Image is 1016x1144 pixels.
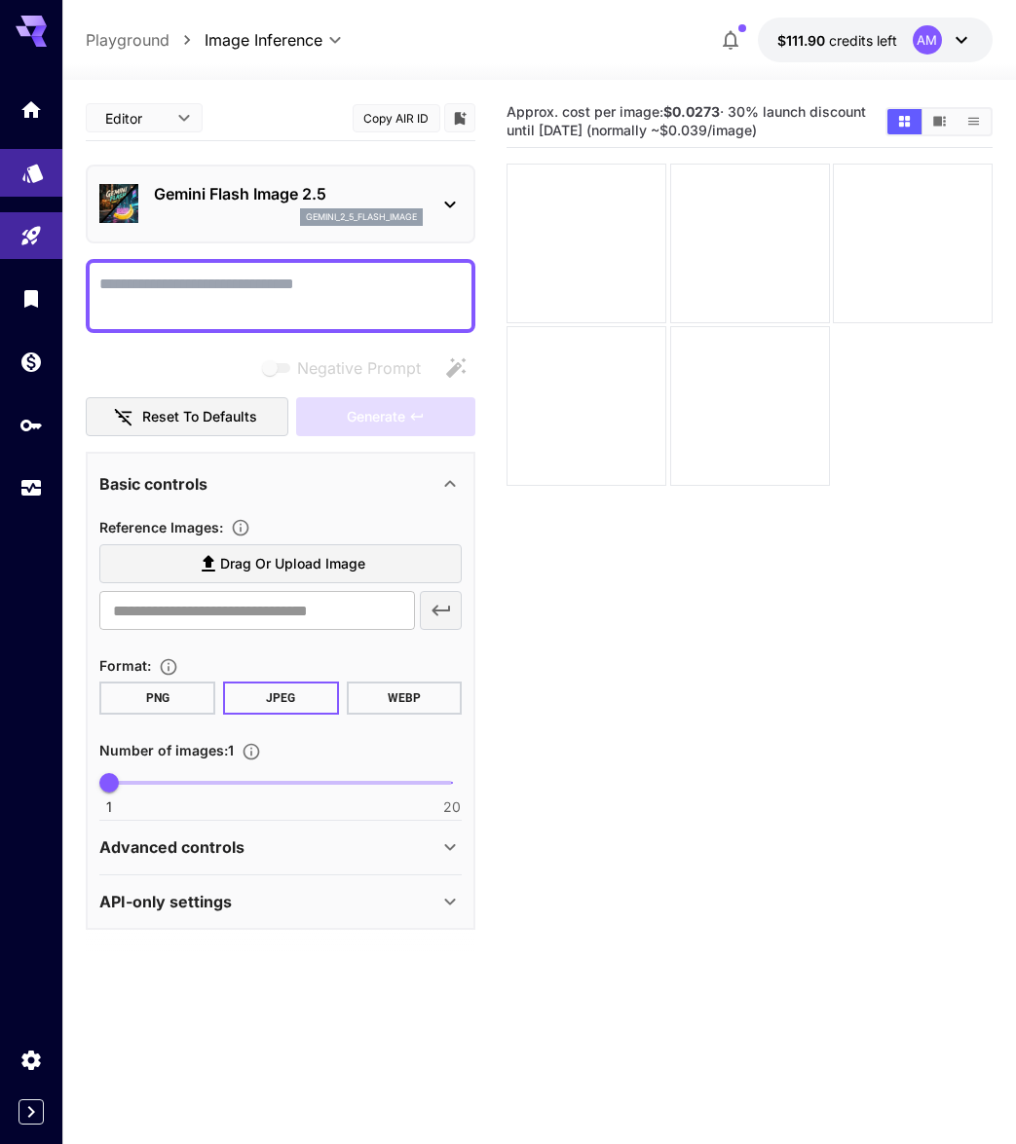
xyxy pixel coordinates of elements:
[777,30,897,51] div: $111.8953
[19,1048,43,1072] div: Settings
[258,355,436,380] span: Negative prompts are not compatible with the selected model.
[99,824,462,870] div: Advanced controls
[507,103,866,138] span: Approx. cost per image: · 30% launch discount until [DATE] (normally ~$0.039/image)
[99,835,245,859] p: Advanced controls
[758,18,993,62] button: $111.8953AM
[99,878,462,925] div: API-only settings
[99,461,462,507] div: Basic controls
[99,519,223,535] span: Reference Images :
[220,552,365,576] span: Drag or upload image
[957,109,991,134] button: Show images in list view
[19,350,43,374] div: Wallet
[21,155,45,179] div: Models
[19,476,43,500] div: Usage
[19,218,43,242] div: Playground
[106,797,112,817] span: 1
[86,28,205,52] nav: breadcrumb
[99,890,232,913] p: API-only settings
[19,1099,44,1125] button: Expand sidebar
[223,518,258,537] button: Upload a reference image to guide the result. This is needed for Image-to-Image or Inpainting. Su...
[154,182,423,205] p: Gemini Flash Image 2.5
[99,472,207,496] p: Basic controls
[922,109,957,134] button: Show images in video view
[887,109,922,134] button: Show images in grid view
[151,657,186,677] button: Choose the file format for the output image.
[205,28,322,52] span: Image Inference
[353,104,440,132] button: Copy AIR ID
[777,32,829,49] span: $111.90
[297,356,421,380] span: Negative Prompt
[105,108,166,129] span: Editor
[86,28,169,52] a: Playground
[885,107,993,136] div: Show images in grid viewShow images in video viewShow images in list view
[443,797,461,817] span: 20
[451,106,469,129] button: Add to library
[99,742,234,758] span: Number of images : 1
[234,742,269,761] button: Specify how many images to generate in a single request. Each image generation will be charged se...
[99,682,215,715] button: PNG
[86,397,288,437] button: Reset to defaults
[19,97,43,122] div: Home
[306,210,417,224] p: gemini_2_5_flash_image
[99,544,462,584] label: Drag or upload image
[913,25,942,55] div: AM
[347,682,463,715] button: WEBP
[829,32,897,49] span: credits left
[19,286,43,311] div: Library
[99,174,462,234] div: Gemini Flash Image 2.5gemini_2_5_flash_image
[223,682,339,715] button: JPEG
[663,103,720,120] b: $0.0273
[99,657,151,674] span: Format :
[19,413,43,437] div: API Keys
